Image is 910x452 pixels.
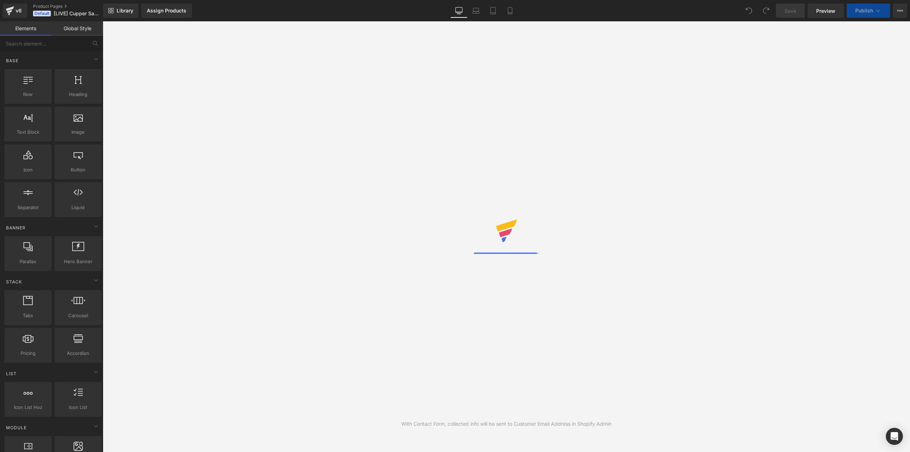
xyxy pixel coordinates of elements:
[6,404,49,411] span: Icon List Hoz
[57,312,100,319] span: Carousel
[57,350,100,357] span: Accordion
[467,4,485,18] a: Laptop
[5,278,23,285] span: Stack
[147,8,186,14] div: Assign Products
[6,204,49,211] span: Separator
[3,4,27,18] a: v6
[57,404,100,411] span: Icon List
[14,6,23,15] div: v6
[847,4,890,18] button: Publish
[33,11,51,16] span: Default
[6,166,49,174] span: Icon
[808,4,844,18] a: Preview
[450,4,467,18] a: Desktop
[6,258,49,265] span: Parallax
[57,166,100,174] span: Button
[502,4,519,18] a: Mobile
[742,4,756,18] button: Undo
[103,4,138,18] a: New Library
[785,7,796,15] span: Save
[816,7,835,15] span: Preview
[57,204,100,211] span: Liquid
[54,11,101,16] span: [LIVE] Cupper Savings Bundle ([DATE] Sale) [DATE]
[33,4,115,9] a: Product Pages
[855,8,873,14] span: Publish
[886,428,903,445] div: Open Intercom Messenger
[5,424,27,431] span: Module
[57,258,100,265] span: Hero Banner
[52,21,103,36] a: Global Style
[117,7,133,14] span: Library
[57,128,100,136] span: Image
[6,91,49,98] span: Row
[759,4,773,18] button: Redo
[401,420,611,428] div: With Contact Form, collected info will be sent to Customer Email Address in Shopify Admin
[6,350,49,357] span: Pricing
[6,312,49,319] span: Tabs
[57,91,100,98] span: Heading
[5,57,19,64] span: Base
[5,370,17,377] span: List
[6,128,49,136] span: Text Block
[5,224,26,231] span: Banner
[893,4,907,18] button: More
[485,4,502,18] a: Tablet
